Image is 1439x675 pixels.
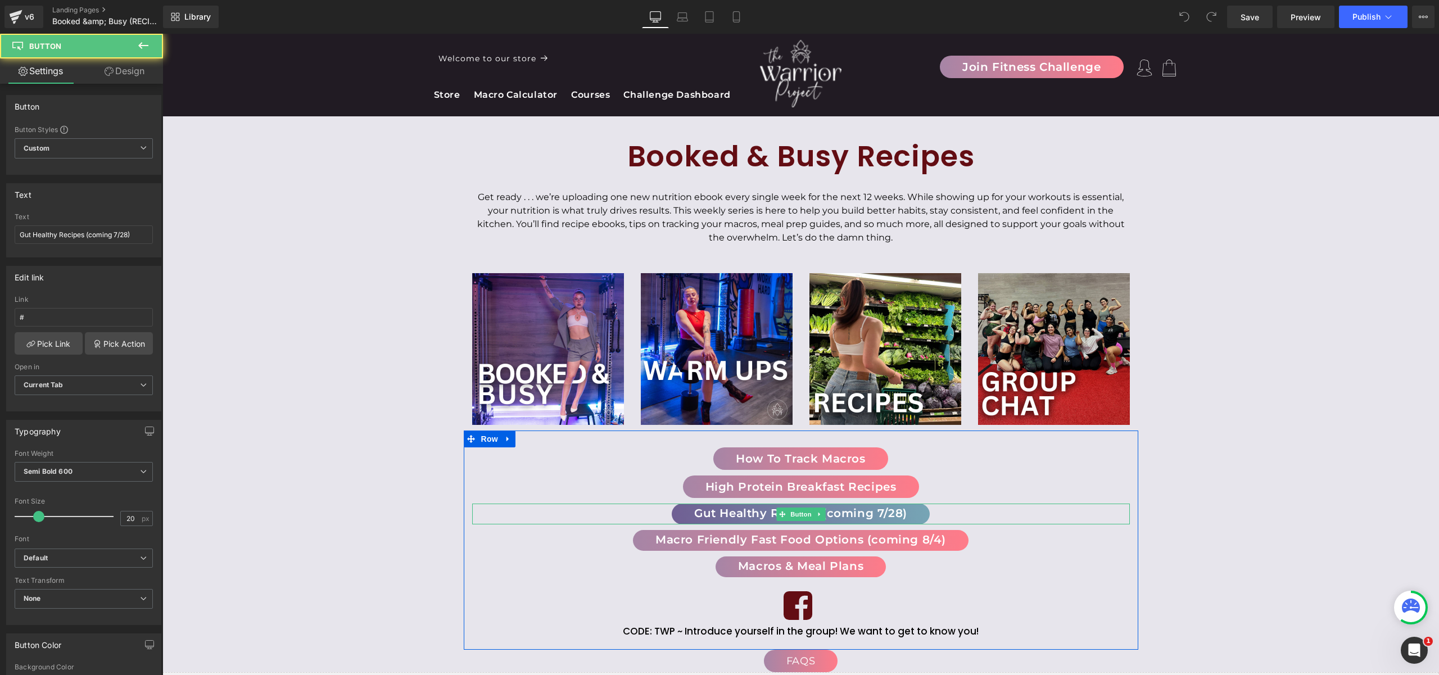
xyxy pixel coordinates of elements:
[15,363,153,371] div: Open in
[1424,637,1433,646] span: 1
[15,634,61,650] div: Button Color
[1277,6,1334,28] a: Preview
[509,470,767,491] a: Gut Healthy Recipes (coming 7/28)
[1401,637,1428,664] iframe: Intercom live chat
[532,474,745,485] span: Gut Healthy Recipes (coming 7/28)
[1352,12,1381,21] span: Publish
[723,6,750,28] a: Mobile
[52,17,160,26] span: Booked &amp; Busy (RECIPES)
[15,308,153,327] input: https://your-shop.myshopify.com
[598,6,679,74] img: The Warrior Project
[310,590,967,605] p: CODE: TWP ~ Introduce yourself in the group! We want to get to know you!
[454,49,574,74] a: Challenge Dashboard
[276,18,587,32] p: Welcome to our store
[470,496,806,517] a: Macro Friendly Fast Food Options (coming 8/4)
[184,12,211,22] span: Library
[265,12,598,38] div: Announcement
[265,49,305,74] a: Store
[1200,6,1223,28] button: Redo
[493,500,784,511] span: Macro Friendly Fast Food Options (coming 8/4)
[24,467,73,475] b: Semi Bold 600
[543,447,734,459] span: High Protein Breakfast Recipes
[338,397,353,414] a: Expand / Collapse
[1291,11,1321,23] span: Preview
[573,419,703,431] span: How To Track Macros
[15,96,39,111] div: Button
[15,125,153,134] div: Button Styles
[29,42,61,51] span: Button
[642,6,669,28] a: Desktop
[777,22,961,44] a: Join Fitness Challenge
[22,10,37,24] div: v6
[651,474,663,487] a: Expand / Collapse
[669,6,696,28] a: Laptop
[4,6,43,28] a: v6
[1412,6,1435,28] button: More
[271,56,298,67] span: Store
[1241,11,1259,23] span: Save
[15,497,153,505] div: Font Size
[24,594,41,602] b: None
[624,621,653,633] span: FAQs
[461,56,568,67] span: Challenge Dashboard
[15,420,61,436] div: Typography
[576,527,701,538] span: Macros & Meal Plans
[85,332,153,355] a: Pick Action
[601,616,675,638] a: FAQs
[142,515,151,522] span: px
[24,144,49,153] b: Custom
[626,474,651,487] span: Button
[1173,6,1196,28] button: Undo
[553,523,723,543] a: Macros & Meal Plans
[163,6,219,28] a: New Library
[15,332,83,355] a: Pick Link
[316,397,338,414] span: Row
[15,450,153,457] div: Font Weight
[311,56,396,67] span: Macro Calculator
[24,554,48,563] i: Default
[551,414,725,436] a: How To Track Macros
[409,56,447,67] span: Courses
[696,6,723,28] a: Tablet
[15,535,153,543] div: Font
[15,577,153,585] div: Text Transform
[15,296,153,303] div: Link
[24,380,64,389] b: Current Tab
[15,266,44,282] div: Edit link
[15,184,31,200] div: Text
[84,58,165,84] a: Design
[15,213,153,221] div: Text
[521,442,757,464] a: High Protein Breakfast Recipes
[402,49,454,74] a: Courses
[265,12,598,38] a: Welcome to our store
[1339,6,1408,28] button: Publish
[52,6,182,15] a: Landing Pages
[15,663,153,671] div: Background Color
[305,49,402,74] a: Macro Calculator
[310,157,967,211] p: Get ready . . . we’re uploading one new nutrition ebook every single week for the next 12 weeks. ...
